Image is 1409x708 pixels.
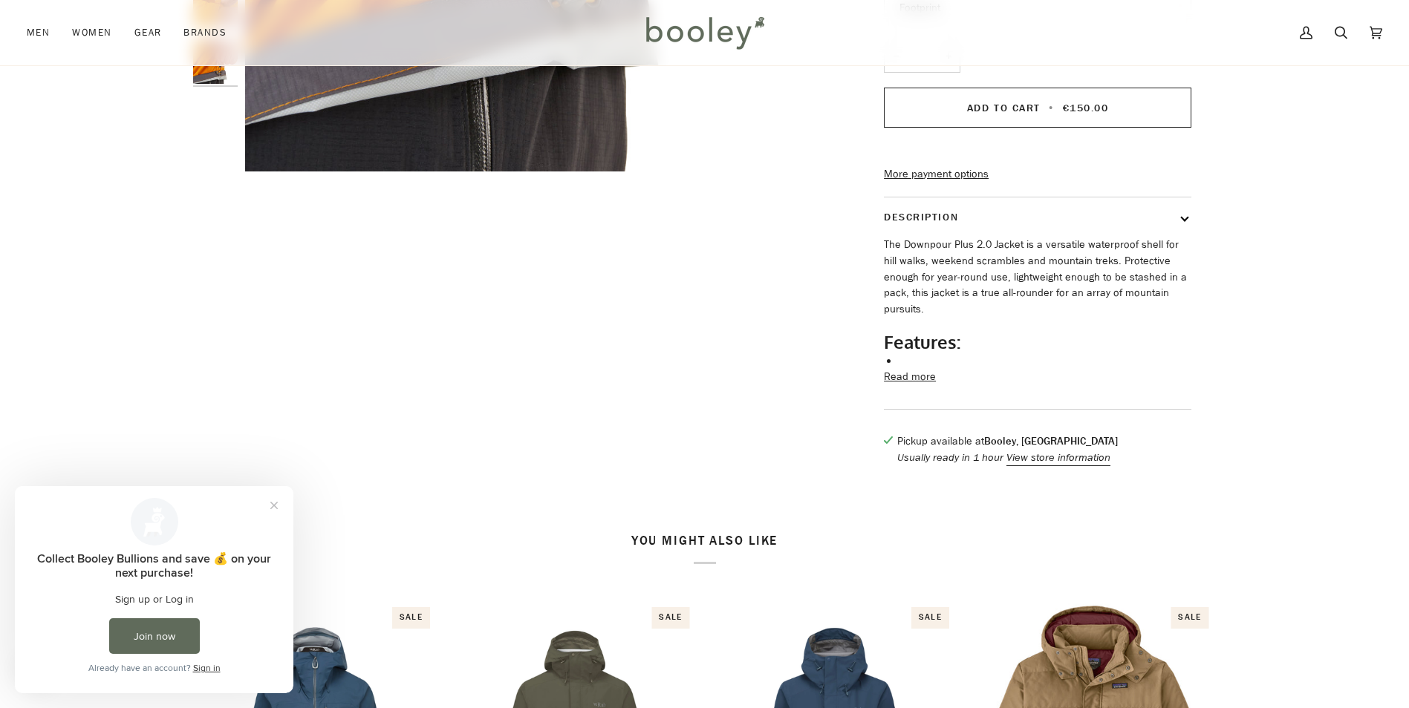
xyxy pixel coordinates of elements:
[15,486,293,693] iframe: Loyalty program pop-up with offers and actions
[884,369,936,385] button: Read more
[183,25,227,40] span: Brands
[1171,607,1208,629] div: Sale
[967,101,1041,115] span: Add to Cart
[1063,101,1109,115] span: €150.00
[193,534,1217,564] h2: You might also like
[640,11,769,54] img: Booley
[134,25,162,40] span: Gear
[884,88,1191,128] button: Add to Cart • €150.00
[27,25,50,40] span: Men
[884,166,1191,183] a: More payment options
[897,450,1118,466] p: Usually ready in 1 hour
[984,434,1118,448] strong: Booley, [GEOGRAPHIC_DATA]
[1044,101,1058,115] span: •
[392,607,430,629] div: Sale
[911,607,949,629] div: Sale
[897,433,1118,450] p: Pickup available at
[651,607,689,629] div: Sale
[884,331,1191,353] h2: Features:
[884,197,1191,237] button: Description
[72,25,111,40] span: Women
[884,237,1191,317] p: The Downpour Plus 2.0 Jacket is a versatile waterproof shell for hill walks, weekend scrambles an...
[1006,450,1110,466] button: View store information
